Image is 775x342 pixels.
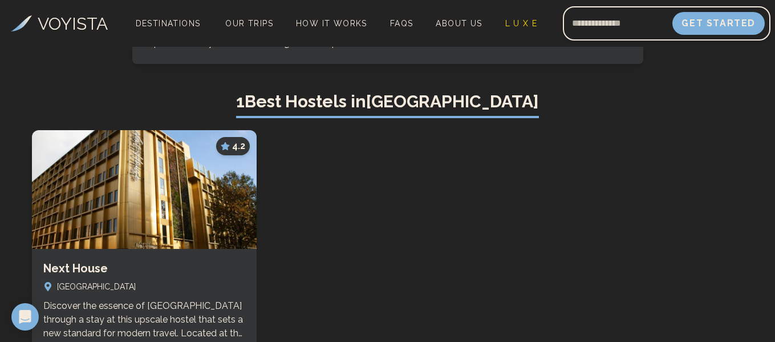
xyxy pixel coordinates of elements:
[225,19,273,28] span: Our Trips
[390,19,413,28] span: FAQs
[505,19,538,28] span: L U X E
[221,15,278,31] a: Our Trips
[291,15,372,31] a: How It Works
[11,303,39,331] div: Open Intercom Messenger
[11,11,108,37] a: VOYISTA
[43,299,246,340] p: Discover the essence of [GEOGRAPHIC_DATA] through a stay at this upscale hostel that sets a new s...
[38,11,108,37] h3: VOYISTA
[232,139,245,153] span: 4.2
[32,130,257,249] img: Next House - Top rated hostel in Copenhagen
[563,10,672,37] input: Email address
[431,15,486,31] a: About Us
[436,19,482,28] span: About Us
[236,91,539,118] span: 1 Best Hostels in [GEOGRAPHIC_DATA]
[386,15,418,31] a: FAQs
[296,19,367,28] span: How It Works
[672,12,765,35] button: Get Started
[43,260,246,276] h3: Next House
[131,14,205,48] span: Destinations
[11,15,32,31] img: Voyista Logo
[57,281,136,292] span: [GEOGRAPHIC_DATA]
[501,15,542,31] a: L U X E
